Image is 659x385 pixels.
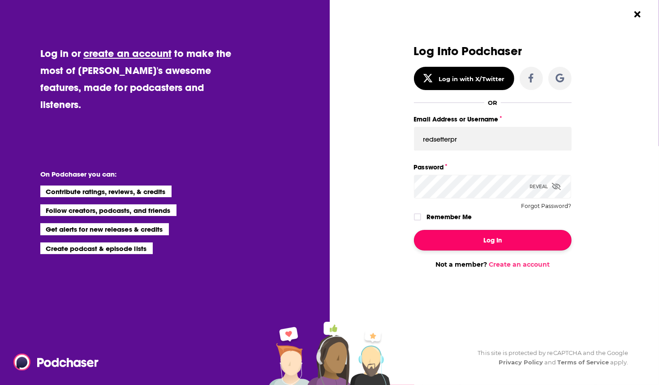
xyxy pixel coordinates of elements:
[40,242,153,254] li: Create podcast & episode lists
[13,354,92,371] a: Podchaser - Follow, Share and Rate Podcasts
[414,113,572,125] label: Email Address or Username
[558,359,609,366] a: Terms of Service
[40,204,177,216] li: Follow creators, podcasts, and friends
[40,170,220,178] li: On Podchaser you can:
[414,230,572,251] button: Log In
[426,211,472,223] label: Remember Me
[40,223,169,235] li: Get alerts for new releases & credits
[414,161,572,173] label: Password
[488,99,497,106] div: OR
[489,260,550,268] a: Create an account
[83,47,172,60] a: create an account
[414,67,514,90] button: Log in with X/Twitter
[414,127,572,151] input: Email Address or Username
[40,186,172,197] li: Contribute ratings, reviews, & credits
[414,45,572,58] h3: Log Into Podchaser
[499,359,543,366] a: Privacy Policy
[439,75,504,82] div: Log in with X/Twitter
[13,354,99,371] img: Podchaser - Follow, Share and Rate Podcasts
[471,348,629,367] div: This site is protected by reCAPTCHA and the Google and apply.
[530,175,561,199] div: Reveal
[521,203,572,209] button: Forgot Password?
[414,260,572,268] div: Not a member?
[629,6,646,23] button: Close Button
